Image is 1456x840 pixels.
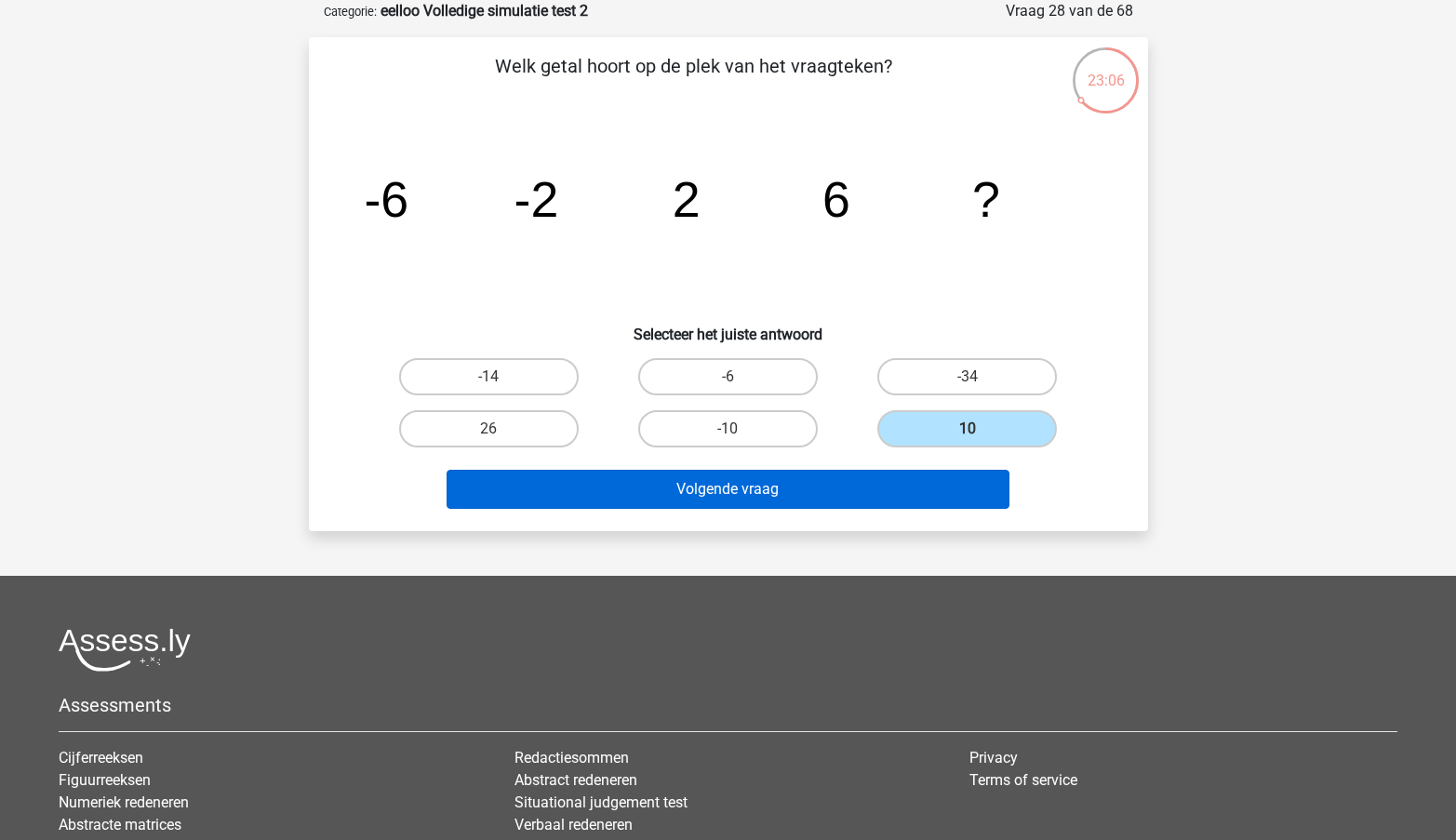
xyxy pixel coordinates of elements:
a: Redactiesommen [514,749,629,767]
label: 26 [399,410,579,447]
a: Verbaal redeneren [514,816,633,833]
strong: eelloo Volledige simulatie test 2 [381,2,588,20]
tspan: 2 [672,171,700,227]
tspan: 6 [822,171,849,227]
a: Abstract redeneren [514,771,637,789]
button: Volgende vraag [447,470,1009,509]
label: -34 [877,358,1057,395]
label: -6 [638,358,818,395]
a: Numeriek redeneren [59,793,189,811]
a: Abstracte matrices [59,816,181,833]
a: Cijferreeksen [59,749,143,767]
h5: Assessments [59,694,1397,716]
h6: Selecteer het juiste antwoord [339,311,1118,343]
div: 23:06 [1071,46,1141,92]
tspan: -6 [364,171,408,227]
a: Figuurreeksen [59,771,151,789]
a: Privacy [969,749,1018,767]
a: Terms of service [969,771,1077,789]
small: Categorie: [324,5,377,19]
tspan: -2 [514,171,558,227]
a: Situational judgement test [514,793,688,811]
p: Welk getal hoort op de plek van het vraagteken? [339,52,1049,108]
img: Assessly logo [59,628,191,672]
label: 10 [877,410,1057,447]
tspan: ? [972,171,1000,227]
label: -14 [399,358,579,395]
label: -10 [638,410,818,447]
